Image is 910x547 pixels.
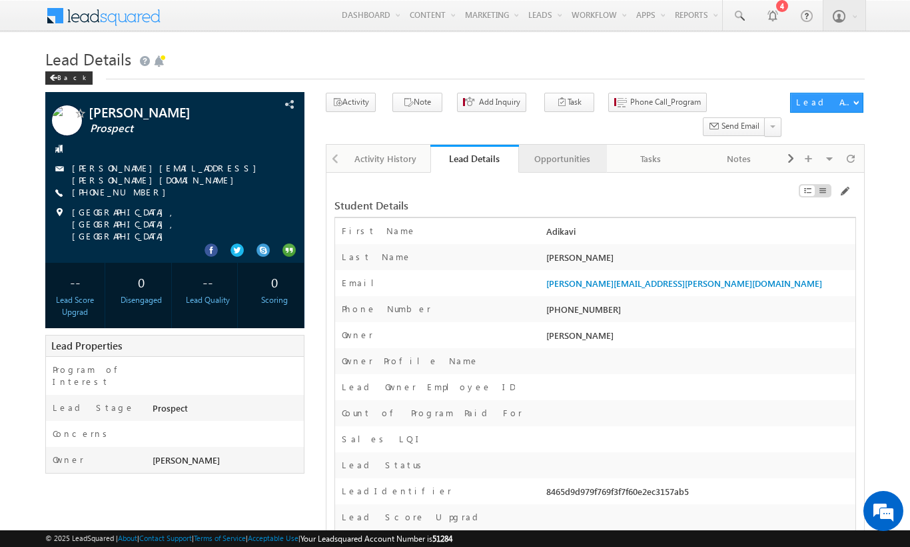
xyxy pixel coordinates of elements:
span: Lead Details [45,48,131,69]
a: Activity History [342,145,430,173]
label: Program of Interest [53,364,139,388]
div: Lead Quality [182,294,234,306]
label: Owner [342,329,373,341]
button: Add Inquiry [457,93,526,112]
label: First Name [342,225,416,237]
a: Acceptable Use [248,534,298,542]
div: Lead Details [440,152,508,165]
span: Prospect [90,122,250,135]
a: Contact Support [139,534,192,542]
div: [PHONE_NUMBER] [543,303,855,322]
div: Tasks [618,151,683,167]
span: [GEOGRAPHIC_DATA], [GEOGRAPHIC_DATA], [GEOGRAPHIC_DATA] [72,206,280,242]
div: Lead Score Upgrad [49,294,101,318]
div: Prospect [149,402,304,420]
div: [PERSON_NAME] [543,251,855,269]
span: Your Leadsquared Account Number is [300,534,452,544]
a: About [118,534,137,542]
label: Count of Program Paid For [342,407,522,419]
button: Lead Actions [790,93,863,113]
span: [PERSON_NAME] [546,330,614,341]
a: [PERSON_NAME][EMAIL_ADDRESS][PERSON_NAME][DOMAIN_NAME] [546,278,822,289]
label: Lead Score Upgrad [342,511,483,523]
button: Activity [326,93,376,112]
em: Start Chat [181,411,242,429]
a: Opportunities [519,145,607,173]
a: Back [45,71,99,82]
button: Note [392,93,442,112]
label: Email [342,277,384,289]
div: Chat with us now [69,70,224,87]
label: Owner [53,454,84,466]
div: Notes [705,151,771,167]
div: Lead Actions [796,96,853,108]
label: Lead Stage [53,402,135,414]
span: [PERSON_NAME] [89,105,248,119]
span: Send Email [721,120,759,132]
label: Owner Profile Name [342,355,479,367]
div: Back [45,71,93,85]
div: 0 [248,269,300,294]
img: Profile photo [52,105,82,140]
label: Concerns [53,428,112,440]
div: 8465d9d979f769f3f7f60e2ec3157ab5 [543,485,855,504]
span: [PHONE_NUMBER] [72,186,173,199]
button: Task [544,93,594,112]
label: Lead Status [342,459,426,471]
div: Opportunities [530,151,595,167]
span: 51284 [432,534,452,544]
button: Phone Call_Program [608,93,707,112]
div: Student Details [334,199,678,211]
textarea: Type your message and hit 'Enter' [17,123,243,400]
div: Scoring [248,294,300,306]
div: Disengaged [115,294,168,306]
a: [PERSON_NAME][EMAIL_ADDRESS][PERSON_NAME][DOMAIN_NAME] [72,162,263,185]
img: d_60004797649_company_0_60004797649 [23,70,56,87]
span: Phone Call_Program [630,96,701,108]
label: Last Name [342,251,412,263]
div: -- [182,269,234,294]
span: Lead Properties [51,339,122,352]
div: -- [49,269,101,294]
a: Terms of Service [194,534,246,542]
label: Lead Owner Employee ID [342,381,515,393]
label: LeadIdentifier [342,485,452,497]
span: © 2025 LeadSquared | | | | | [45,532,452,545]
span: [PERSON_NAME] [153,454,220,466]
a: Lead Details [430,145,518,173]
a: Notes [695,145,783,173]
label: Sales LQI [342,433,423,445]
div: Adikavi [543,225,855,243]
div: 0 [115,269,168,294]
a: Tasks [607,145,695,173]
label: Phone Number [342,303,431,315]
span: Add Inquiry [479,96,520,108]
button: Send Email [703,117,765,137]
div: Activity History [353,151,418,167]
div: Minimize live chat window [219,7,250,39]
